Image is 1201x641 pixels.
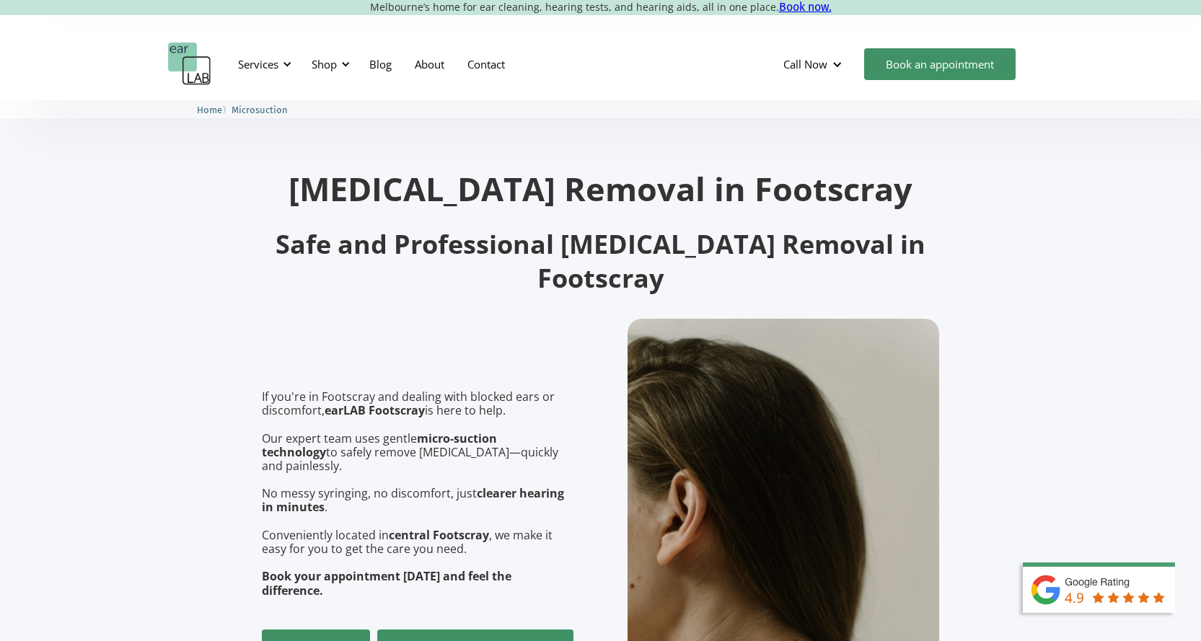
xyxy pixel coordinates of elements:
a: Blog [358,43,403,85]
div: Services [238,57,278,71]
h2: Safe and Professional [MEDICAL_DATA] Removal in Footscray [262,228,940,296]
strong: earLAB Footscray [325,402,425,418]
a: home [168,43,211,86]
a: About [403,43,456,85]
strong: Book your appointment [DATE] and feel the difference. [262,568,511,598]
strong: clearer hearing in minutes [262,485,564,515]
a: Book an appointment [864,48,1016,80]
li: 〉 [197,102,232,118]
span: Microsuction [232,105,288,115]
strong: central Footscray [389,527,489,543]
div: Call Now [772,43,857,86]
div: Shop [312,57,337,71]
a: Home [197,102,222,116]
span: Home [197,105,222,115]
div: Shop [303,43,354,86]
strong: micro-suction technology [262,430,497,460]
div: Services [229,43,296,86]
h1: [MEDICAL_DATA] Removal in Footscray [262,172,940,205]
a: Microsuction [232,102,288,116]
p: If you're in Footscray and dealing with blocked ears or discomfort, is here to help. Our expert t... [262,390,573,598]
div: Call Now [783,57,827,71]
a: Contact [456,43,516,85]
